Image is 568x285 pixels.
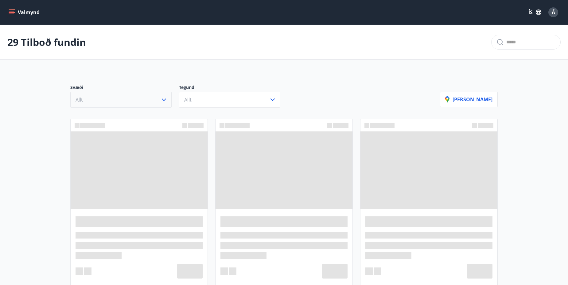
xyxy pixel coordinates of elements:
[525,7,545,18] button: ÍS
[76,96,83,103] span: Allt
[70,84,179,92] p: Svæði
[440,92,498,107] button: [PERSON_NAME]
[179,84,288,92] p: Tegund
[184,96,192,103] span: Allt
[179,92,280,108] button: Allt
[7,35,86,49] p: 29 Tilboð fundin
[552,9,555,16] span: Á
[70,92,172,108] button: Allt
[7,7,42,18] button: menu
[546,5,561,20] button: Á
[445,96,492,103] p: [PERSON_NAME]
